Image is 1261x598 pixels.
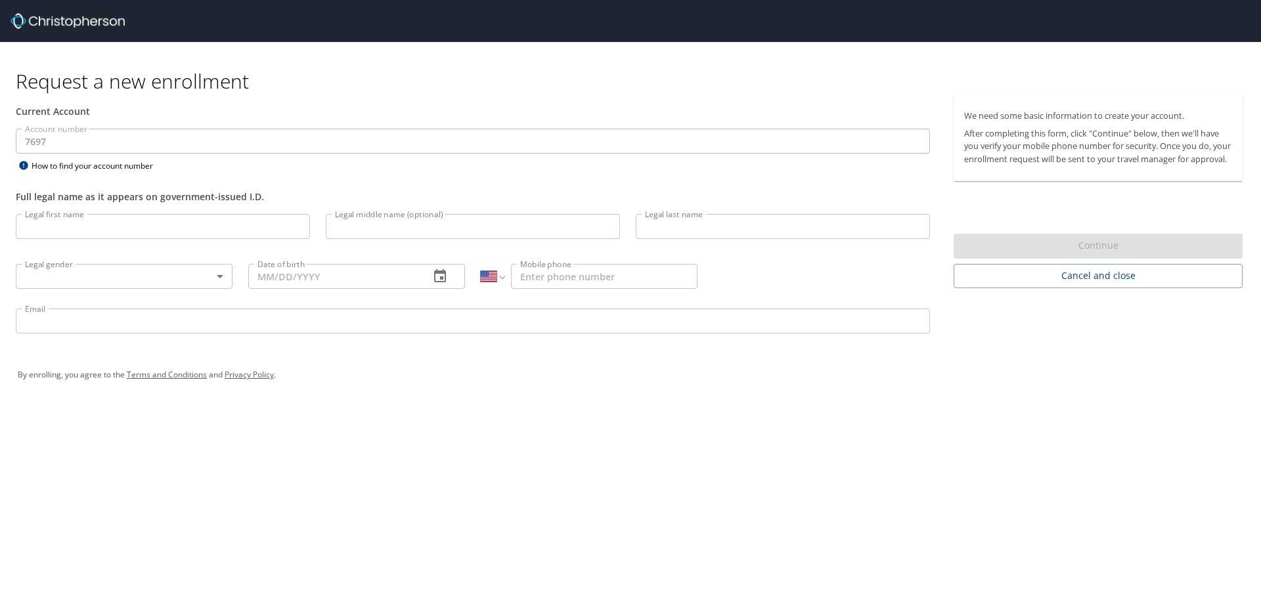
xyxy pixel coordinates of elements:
[511,264,697,289] input: Enter phone number
[16,68,1253,94] h1: Request a new enrollment
[11,13,125,29] img: cbt logo
[954,264,1243,288] button: Cancel and close
[127,369,207,380] a: Terms and Conditions
[964,110,1232,122] p: We need some basic information to create your account.
[16,264,232,289] div: ​
[248,264,419,289] input: MM/DD/YYYY
[964,268,1232,284] span: Cancel and close
[16,190,930,203] div: Full legal name as it appears on government-issued I.D.
[964,127,1232,165] p: After completing this form, click "Continue" below, then we'll have you verify your mobile phone ...
[16,104,930,118] div: Current Account
[16,158,180,174] div: How to find your account number
[225,369,274,380] a: Privacy Policy
[18,358,1243,391] div: By enrolling, you agree to the and .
